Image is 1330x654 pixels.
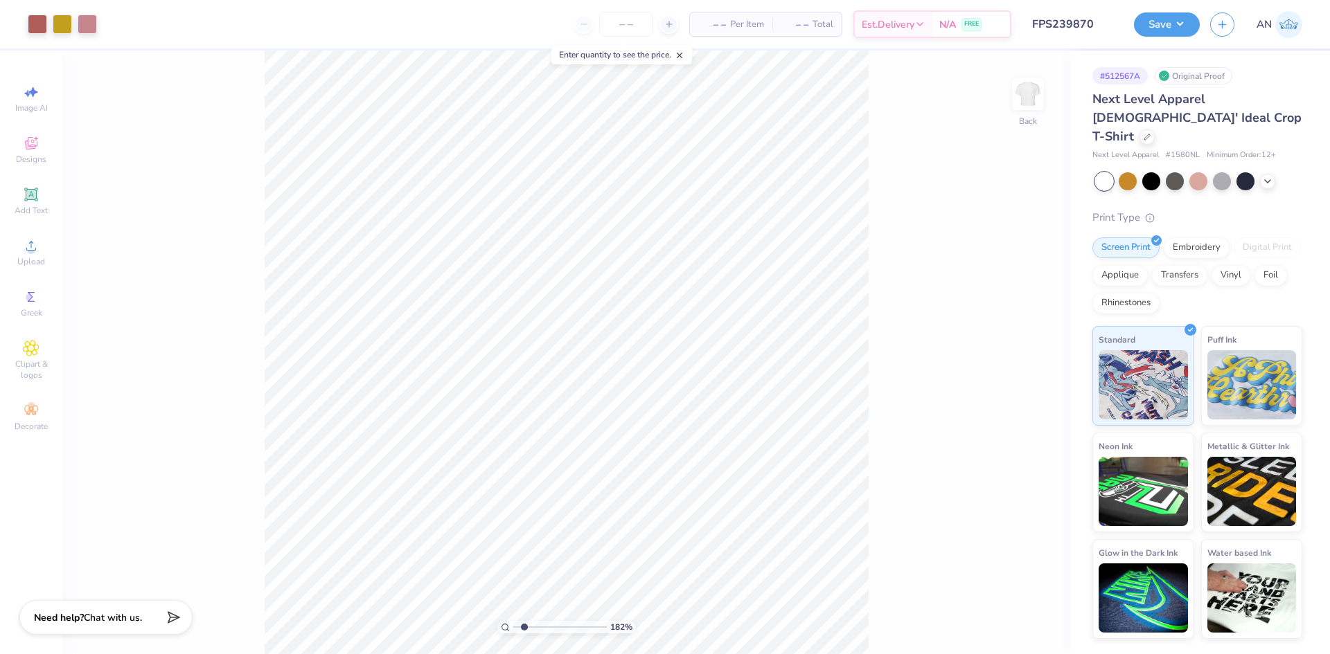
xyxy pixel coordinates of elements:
div: Print Type [1092,210,1302,226]
span: Decorate [15,421,48,432]
span: Minimum Order: 12 + [1207,149,1276,161]
img: Water based Ink [1207,563,1297,633]
div: # 512567A [1092,67,1148,84]
span: Chat with us. [84,611,142,624]
img: Glow in the Dark Ink [1099,563,1188,633]
span: Next Level Apparel [DEMOGRAPHIC_DATA]' Ideal Crop T-Shirt [1092,91,1302,145]
span: 182 % [610,621,632,633]
span: Next Level Apparel [1092,149,1159,161]
input: – – [599,12,653,37]
span: Glow in the Dark Ink [1099,545,1178,560]
span: FREE [964,19,979,29]
span: Upload [17,256,45,267]
span: Designs [16,154,46,165]
span: Total [813,17,833,32]
button: Save [1134,12,1200,37]
span: # 1580NL [1166,149,1200,161]
span: Metallic & Glitter Ink [1207,439,1289,453]
div: Original Proof [1155,67,1232,84]
span: Image AI [15,102,48,113]
img: Puff Ink [1207,350,1297,419]
div: Foil [1254,265,1287,286]
span: – – [781,17,808,32]
div: Applique [1092,265,1148,286]
img: Metallic & Glitter Ink [1207,457,1297,526]
a: AN [1257,11,1302,38]
span: AN [1257,17,1272,33]
span: – – [698,17,726,32]
span: Per Item [730,17,764,32]
div: Rhinestones [1092,293,1160,314]
span: Neon Ink [1099,439,1133,453]
img: Standard [1099,350,1188,419]
input: Untitled Design [1022,10,1124,38]
span: Add Text [15,205,48,216]
div: Screen Print [1092,237,1160,258]
div: Back [1019,115,1037,127]
span: Standard [1099,332,1135,347]
span: Water based Ink [1207,545,1271,560]
img: Arlo Noche [1275,11,1302,38]
div: Transfers [1152,265,1207,286]
strong: Need help? [34,611,84,624]
span: Puff Ink [1207,332,1236,347]
span: Est. Delivery [862,17,914,32]
span: N/A [939,17,956,32]
div: Embroidery [1164,237,1230,258]
img: Back [1014,80,1042,108]
img: Neon Ink [1099,457,1188,526]
div: Enter quantity to see the price. [551,45,692,64]
span: Clipart & logos [7,358,55,381]
span: Greek [21,307,42,318]
div: Digital Print [1234,237,1301,258]
div: Vinyl [1212,265,1250,286]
